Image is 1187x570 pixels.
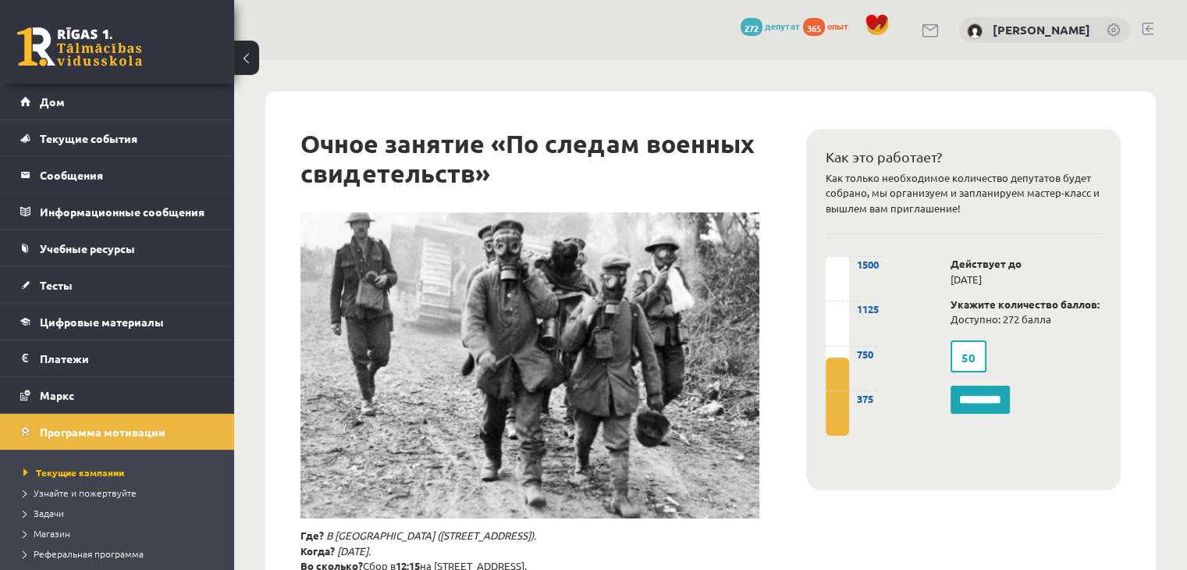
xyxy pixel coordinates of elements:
[826,171,1100,216] font: Как только необходимое количество депутатов будет собрано, мы организуем и запланируем мастер-кла...
[951,297,1100,311] font: Укажите количество баллов:
[40,278,73,292] font: Тесты
[40,315,164,329] font: Цифровые материалы
[23,506,219,520] a: Задачи
[23,547,219,561] a: Реферальная программа
[36,466,124,479] font: Текущие кампании
[20,267,215,303] a: Тесты
[826,148,942,165] font: Как это работает?
[951,273,982,286] font: [DATE]
[40,388,74,402] font: Маркс
[300,529,324,542] font: Где?
[23,465,219,479] a: Текущие кампании
[23,526,219,540] a: Магазин
[34,527,70,540] font: Магазин
[961,350,976,365] font: 50
[857,392,873,405] font: 375
[741,20,801,32] a: 272 депутат
[993,22,1090,37] a: [PERSON_NAME]
[803,20,857,32] a: 365 опыт
[337,544,371,558] font: [DATE].
[857,258,879,271] font: 1500
[20,84,215,119] a: Дом
[951,257,1022,270] font: Действует до
[20,304,215,340] a: Цифровые материалы
[300,544,335,558] font: Когда?
[40,205,204,219] font: Информационные сообщения
[807,22,821,34] font: 365
[40,168,103,182] font: Сообщения
[20,377,215,413] a: Маркс
[951,312,1051,326] font: Доступно: 272 балла
[745,22,759,34] font: 272
[40,241,135,255] font: Учебные ресурсы
[20,340,215,376] a: Платежи
[20,157,215,193] a: Сообщения
[765,20,801,32] font: депутат
[300,128,755,189] font: Очное занятие «По следам военных свидетельств»
[857,302,879,315] font: 1125
[34,486,137,499] font: Узнайте и пожертвуйте
[20,194,215,230] a: Информационные сообщения
[827,20,849,32] font: опыт
[40,351,89,365] font: Платежи
[20,230,215,266] a: Учебные ресурсы
[326,529,536,542] font: В [GEOGRAPHIC_DATA] ([STREET_ADDRESS]).
[967,23,983,39] img: Ангелиса Кузнецова
[40,425,165,439] font: Программа мотивации
[300,212,759,518] img: mlarge_41ca464a.jpg
[34,507,64,519] font: Задачи
[20,120,215,156] a: Текущие события
[34,547,144,560] font: Реферальная программа
[857,347,873,361] font: 750
[20,414,215,450] a: Программа мотивации
[40,131,137,145] font: Текущие события
[17,27,142,66] a: Рижская 1-я средняя школа заочного обучения
[40,94,65,109] font: Дом
[23,486,219,500] a: Узнайте и пожертвуйте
